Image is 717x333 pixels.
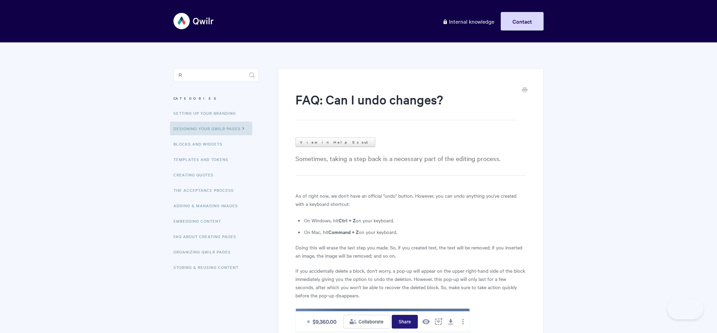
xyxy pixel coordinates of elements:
a: FAQ About Creating Pages [173,230,241,243]
p: Sometimes, taking a step back is a necessary part of the editing process. [295,153,526,176]
a: Adding & Managing Images [173,199,243,212]
a: Contact [501,12,544,30]
a: Print this Article [522,87,527,94]
strong: Command + Z [328,228,359,235]
input: Search [173,68,259,82]
li: On Windows, hit on your keyboard. [304,216,526,224]
a: Templates and Tokens [173,152,233,166]
a: Embedding Content [173,214,226,228]
a: Designing Your Qwilr Pages [170,122,252,135]
a: Internal knowledge [437,12,499,30]
a: Creating Quotes [173,168,219,182]
a: The Acceptance Process [173,183,239,197]
a: Setting up your Branding [173,106,241,120]
p: As of right now, we don't have an official "undo" button. However, you can undo anything you've c... [295,192,526,208]
a: View in Help Scout [295,137,375,147]
a: Organizing Qwilr Pages [173,245,236,259]
a: Storing & Reusing Content [173,260,244,274]
iframe: Toggle Customer Support [667,299,703,319]
a: Blocks and Widgets [173,137,228,151]
h3: Categories [173,92,259,104]
h1: FAQ: Can I undo changes? [295,91,516,120]
p: If you accidentally delete a block, don't worry, a pop-up will appear on the upper-right-hand sid... [295,267,526,299]
strong: Ctrl + Z [339,217,356,224]
p: Doing this will erase the last step you made. So, if you created text, the text will be removed; ... [295,243,526,260]
li: On Mac, hit on your keyboard. [304,228,526,236]
img: Qwilr Help Center [173,8,214,34]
